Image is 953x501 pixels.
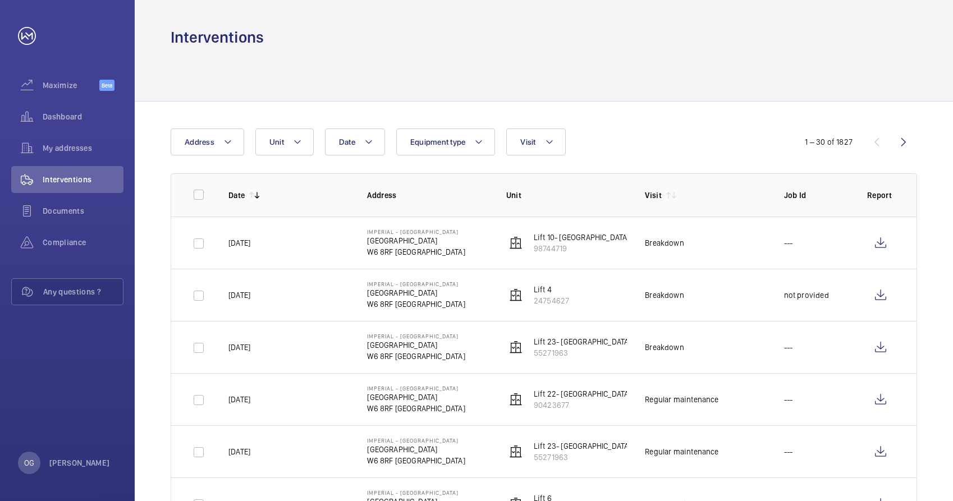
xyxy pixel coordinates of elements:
[228,237,250,249] p: [DATE]
[43,143,123,154] span: My addresses
[43,111,123,122] span: Dashboard
[645,394,718,405] div: Regular maintenance
[367,351,465,362] p: W6 8RF [GEOGRAPHIC_DATA]
[367,298,465,310] p: W6 8RF [GEOGRAPHIC_DATA]
[645,237,684,249] div: Breakdown
[367,333,465,339] p: Imperial - [GEOGRAPHIC_DATA]
[784,237,793,249] p: ---
[367,228,465,235] p: Imperial - [GEOGRAPHIC_DATA]
[367,489,465,496] p: Imperial - [GEOGRAPHIC_DATA]
[784,190,849,201] p: Job Id
[784,394,793,405] p: ---
[99,80,114,91] span: Beta
[534,388,695,399] p: Lift 22- [GEOGRAPHIC_DATA] Block (Passenger)
[867,190,894,201] p: Report
[534,232,694,243] p: Lift 10- [GEOGRAPHIC_DATA] Block (Passenger)
[367,235,465,246] p: [GEOGRAPHIC_DATA]
[784,289,829,301] p: not provided
[43,237,123,248] span: Compliance
[509,393,523,406] img: elevator.svg
[269,137,284,146] span: Unit
[784,342,793,353] p: ---
[171,128,244,155] button: Address
[367,385,465,392] p: Imperial - [GEOGRAPHIC_DATA]
[509,445,523,458] img: elevator.svg
[506,128,565,155] button: Visit
[367,444,465,455] p: [GEOGRAPHIC_DATA]
[509,236,523,250] img: elevator.svg
[43,205,123,217] span: Documents
[534,284,569,295] p: Lift 4
[325,128,385,155] button: Date
[185,137,214,146] span: Address
[506,190,627,201] p: Unit
[534,347,695,358] p: 55271963
[367,281,465,287] p: Imperial - [GEOGRAPHIC_DATA]
[367,339,465,351] p: [GEOGRAPHIC_DATA]
[339,137,355,146] span: Date
[534,399,695,411] p: 90423677
[534,336,695,347] p: Lift 23- [GEOGRAPHIC_DATA] Block (Passenger)
[534,243,694,254] p: 98744719
[43,174,123,185] span: Interventions
[24,457,34,468] p: OG
[520,137,535,146] span: Visit
[645,342,684,353] div: Breakdown
[534,452,695,463] p: 55271963
[396,128,496,155] button: Equipment type
[534,295,569,306] p: 24754627
[645,190,662,201] p: Visit
[367,287,465,298] p: [GEOGRAPHIC_DATA]
[171,27,264,48] h1: Interventions
[367,246,465,258] p: W6 8RF [GEOGRAPHIC_DATA]
[43,80,99,91] span: Maximize
[784,446,793,457] p: ---
[645,446,718,457] div: Regular maintenance
[228,289,250,301] p: [DATE]
[367,437,465,444] p: Imperial - [GEOGRAPHIC_DATA]
[509,288,523,302] img: elevator.svg
[367,403,465,414] p: W6 8RF [GEOGRAPHIC_DATA]
[645,289,684,301] div: Breakdown
[49,457,110,468] p: [PERSON_NAME]
[228,394,250,405] p: [DATE]
[367,455,465,466] p: W6 8RF [GEOGRAPHIC_DATA]
[255,128,314,155] button: Unit
[228,190,245,201] p: Date
[410,137,466,146] span: Equipment type
[228,342,250,353] p: [DATE]
[367,392,465,403] p: [GEOGRAPHIC_DATA]
[367,190,488,201] p: Address
[228,446,250,457] p: [DATE]
[805,136,853,148] div: 1 – 30 of 1827
[43,286,123,297] span: Any questions ?
[509,341,523,354] img: elevator.svg
[534,440,695,452] p: Lift 23- [GEOGRAPHIC_DATA] Block (Passenger)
